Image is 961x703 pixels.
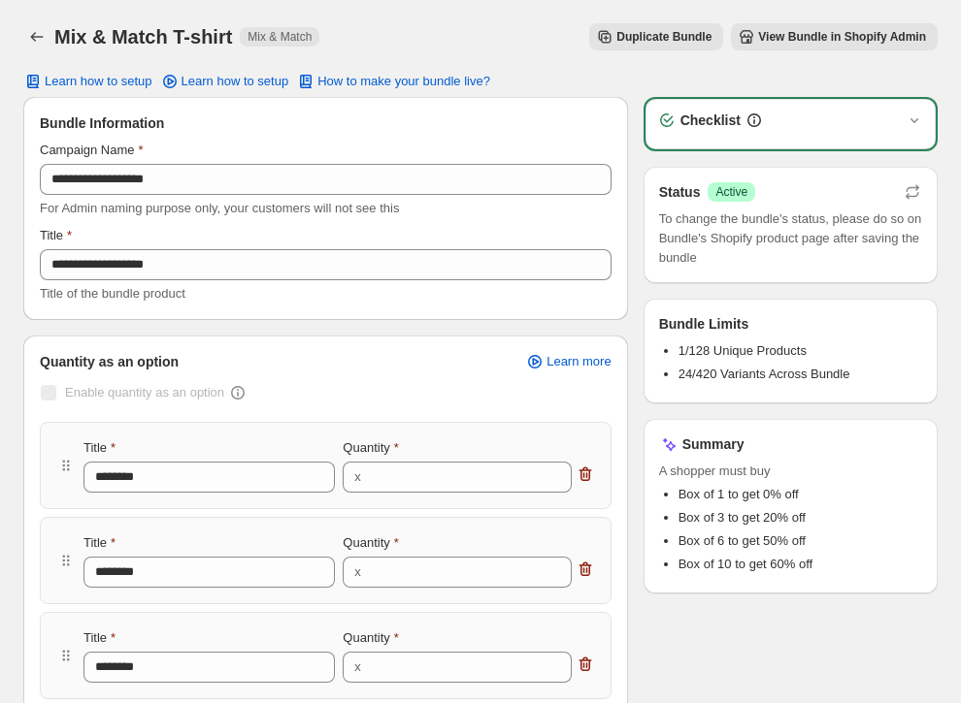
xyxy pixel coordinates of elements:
span: How to make your bundle live? [317,74,490,89]
label: Campaign Name [40,141,144,160]
label: Title [83,628,116,648]
li: Box of 10 to get 60% off [679,555,922,574]
button: Duplicate Bundle [589,23,723,50]
span: 24/420 Variants Across Bundle [679,367,850,381]
h3: Checklist [680,111,741,130]
span: Active [715,184,747,200]
span: 1/128 Unique Products [679,343,807,358]
h1: Mix & Match T-shirt [54,25,232,48]
span: To change the bundle's status, please do so on Bundle's Shopify product page after saving the bundle [659,209,922,268]
h3: Summary [682,434,745,454]
span: Learn how to setup [45,74,152,89]
span: Duplicate Bundle [616,29,712,45]
button: Back [23,23,50,50]
h3: Bundle Limits [659,314,749,334]
label: Quantity [343,628,398,648]
div: x [354,657,361,677]
label: Title [83,438,116,458]
a: Learn how to setup [149,68,301,95]
span: Mix & Match [248,29,312,45]
li: Box of 6 to get 50% off [679,531,922,551]
div: x [354,467,361,487]
div: x [354,562,361,582]
span: Title of the bundle product [40,286,185,301]
label: Title [83,533,116,553]
span: A shopper must buy [659,462,922,481]
li: Box of 3 to get 20% off [679,508,922,527]
label: Quantity [343,533,398,553]
label: Quantity [343,438,398,458]
span: Learn how to setup [182,74,289,89]
button: How to make your bundle live? [284,68,502,95]
h3: Status [659,182,701,202]
button: View Bundle in Shopify Admin [731,23,938,50]
button: Learn how to setup [12,68,164,95]
li: Box of 1 to get 0% off [679,485,922,504]
a: Learn more [514,348,622,375]
span: Enable quantity as an option [65,385,224,399]
span: View Bundle in Shopify Admin [758,29,926,45]
span: Quantity as an option [40,352,179,371]
label: Title [40,226,72,245]
span: For Admin naming purpose only, your customers will not see this [40,201,399,215]
span: Bundle Information [40,113,164,133]
span: Learn more [547,354,611,369]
